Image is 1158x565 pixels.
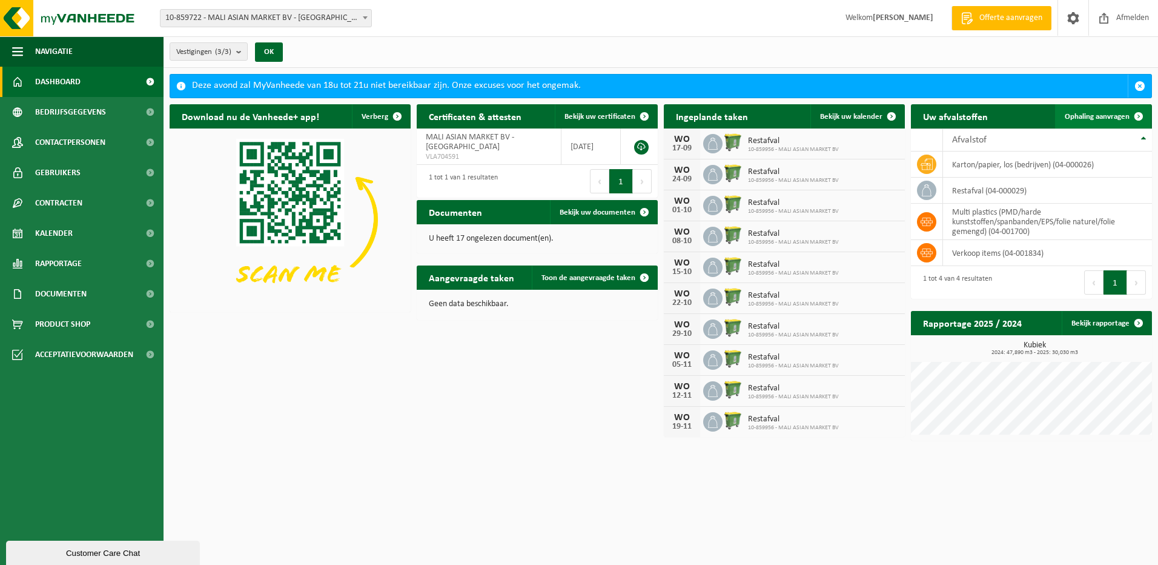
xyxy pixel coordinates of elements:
img: WB-0770-HPE-GN-50 [723,318,743,338]
span: 10-859956 - MALI ASIAN MARKET BV [748,424,839,432]
div: 22-10 [670,299,694,307]
span: VLA704591 [426,152,552,162]
button: Next [1127,270,1146,295]
span: Contactpersonen [35,127,105,158]
span: Acceptatievoorwaarden [35,339,133,370]
button: 1 [1103,270,1127,295]
img: WB-0770-HPE-GN-50 [723,163,743,184]
div: 05-11 [670,361,694,369]
div: WO [670,289,694,299]
div: 12-11 [670,392,694,400]
span: Restafval [748,198,839,208]
h2: Ingeplande taken [664,104,760,128]
img: WB-0770-HPE-GN-50 [723,256,743,276]
span: Restafval [748,322,839,332]
span: Contracten [35,188,82,218]
span: Afvalstof [952,135,987,145]
span: MALI ASIAN MARKET BV - [GEOGRAPHIC_DATA] [426,133,514,152]
p: Geen data beschikbaar. [429,300,646,309]
img: WB-0770-HPE-GN-50 [723,132,743,153]
img: WB-0770-HPE-GN-50 [723,410,743,431]
button: Previous [1084,270,1103,295]
strong: [PERSON_NAME] [873,13,933,22]
div: WO [670,351,694,361]
span: 10-859956 - MALI ASIAN MARKET BV [748,270,839,277]
a: Offerte aanvragen [951,6,1051,30]
div: 17-09 [670,144,694,153]
h2: Rapportage 2025 / 2024 [911,311,1034,335]
span: Restafval [748,384,839,393]
a: Bekijk uw kalender [810,104,904,129]
span: Restafval [748,229,839,239]
img: WB-0770-HPE-GN-50 [723,349,743,369]
div: WO [670,227,694,237]
div: WO [670,258,694,268]
img: WB-0770-HPE-GN-50 [723,194,743,215]
div: WO [670,413,694,423]
span: Restafval [748,415,839,424]
div: WO [670,196,694,206]
div: 24-09 [670,175,694,184]
img: WB-0770-HPE-GN-50 [723,287,743,307]
div: Deze avond zal MyVanheede van 18u tot 21u niet bereikbaar zijn. Onze excuses voor het ongemak. [192,75,1128,98]
a: Toon de aangevraagde taken [532,266,657,290]
span: Offerte aanvragen [976,12,1045,24]
h2: Aangevraagde taken [417,266,526,289]
span: Ophaling aanvragen [1065,113,1130,121]
a: Bekijk rapportage [1062,311,1151,335]
div: 1 tot 4 van 4 resultaten [917,269,992,296]
span: 10-859956 - MALI ASIAN MARKET BV [748,363,839,370]
span: Rapportage [35,249,82,279]
h2: Download nu de Vanheede+ app! [170,104,331,128]
a: Ophaling aanvragen [1055,104,1151,129]
span: Bekijk uw documenten [560,209,635,216]
div: 29-10 [670,330,694,338]
div: 01-10 [670,206,694,215]
span: Toon de aangevraagde taken [541,274,635,282]
span: Product Shop [35,309,90,339]
a: Bekijk uw documenten [550,200,657,224]
td: restafval (04-000029) [943,178,1152,204]
iframe: chat widget [6,538,202,565]
h3: Kubiek [917,341,1152,356]
td: verkoop items (04-001834) [943,240,1152,266]
div: WO [670,382,694,392]
h2: Documenten [417,200,494,224]
button: OK [255,42,283,62]
span: Dashboard [35,67,81,97]
span: 10-859956 - MALI ASIAN MARKET BV [748,393,839,401]
span: Restafval [748,291,839,301]
span: Restafval [748,167,839,177]
a: Bekijk uw certificaten [555,104,657,129]
span: Bedrijfsgegevens [35,97,106,127]
span: 10-859956 - MALI ASIAN MARKET BV [748,332,839,339]
span: Bekijk uw certificaten [564,113,635,121]
div: WO [670,135,694,144]
span: Kalender [35,218,73,249]
div: WO [670,320,694,330]
span: Gebruikers [35,158,81,188]
h2: Certificaten & attesten [417,104,534,128]
span: Navigatie [35,36,73,67]
td: karton/papier, los (bedrijven) (04-000026) [943,152,1152,178]
span: 10-859956 - MALI ASIAN MARKET BV [748,208,839,215]
div: 19-11 [670,423,694,431]
span: 10-859956 - MALI ASIAN MARKET BV [748,301,839,308]
div: 1 tot 1 van 1 resultaten [423,168,498,195]
div: 08-10 [670,237,694,246]
span: 10-859956 - MALI ASIAN MARKET BV [748,239,839,246]
span: Restafval [748,260,839,270]
span: 10-859956 - MALI ASIAN MARKET BV [748,146,839,153]
div: WO [670,165,694,175]
h2: Uw afvalstoffen [911,104,1000,128]
span: Verberg [362,113,388,121]
img: WB-0770-HPE-GN-50 [723,225,743,246]
span: Bekijk uw kalender [820,113,882,121]
span: Documenten [35,279,87,309]
button: Vestigingen(3/3) [170,42,248,61]
button: Previous [590,169,609,193]
button: 1 [609,169,633,193]
td: multi plastics (PMD/harde kunststoffen/spanbanden/EPS/folie naturel/folie gemengd) (04-001700) [943,204,1152,240]
span: Vestigingen [176,43,231,61]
